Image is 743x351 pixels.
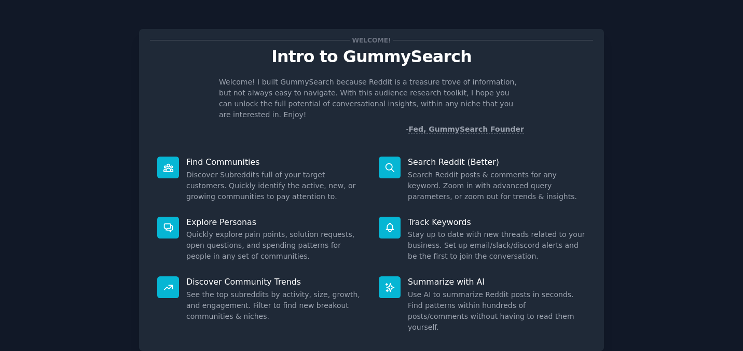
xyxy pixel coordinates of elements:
dd: Use AI to summarize Reddit posts in seconds. Find patterns within hundreds of posts/comments with... [408,289,586,333]
p: Intro to GummySearch [150,48,593,66]
a: Fed, GummySearch Founder [408,125,524,134]
p: Search Reddit (Better) [408,157,586,167]
p: Summarize with AI [408,276,586,287]
dd: Discover Subreddits full of your target customers. Quickly identify the active, new, or growing c... [186,170,364,202]
dd: Quickly explore pain points, solution requests, open questions, and spending patterns for people ... [186,229,364,262]
p: Welcome! I built GummySearch because Reddit is a treasure trove of information, but not always ea... [219,77,524,120]
dd: See the top subreddits by activity, size, growth, and engagement. Filter to find new breakout com... [186,289,364,322]
span: Welcome! [350,35,393,46]
p: Find Communities [186,157,364,167]
p: Track Keywords [408,217,586,228]
dd: Search Reddit posts & comments for any keyword. Zoom in with advanced query parameters, or zoom o... [408,170,586,202]
dd: Stay up to date with new threads related to your business. Set up email/slack/discord alerts and ... [408,229,586,262]
p: Explore Personas [186,217,364,228]
p: Discover Community Trends [186,276,364,287]
div: - [406,124,524,135]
